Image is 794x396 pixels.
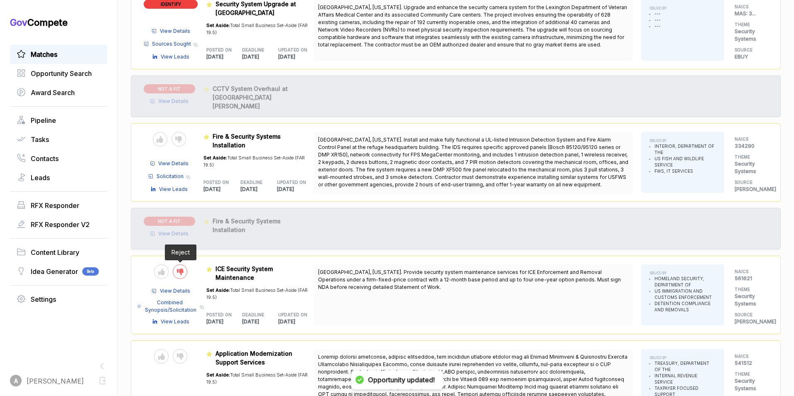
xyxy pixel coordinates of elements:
p: [DATE] [278,318,314,325]
p: Security Systems [735,377,768,392]
a: Settings [17,294,100,304]
p: Security Systems [735,160,768,175]
h5: NAICS [735,269,768,275]
span: Set Aside: [206,22,230,28]
li: DETENTION COMPLIANCE AND REMOVALS [654,301,716,313]
span: RFX Responder [31,200,79,210]
h5: THEME [735,286,768,293]
li: TREASURY, DEPARTMENT OF THE [654,360,716,373]
span: MAS: 3 ... [735,10,756,17]
p: [PERSON_NAME] [735,186,768,193]
a: Solicitation [148,173,184,180]
h5: NAICS [735,4,768,10]
span: Opportunity Search [31,68,92,78]
span: Total Small Business Set-Aside (FAR 19.5) [206,372,308,385]
b: Opportunity updated! [368,376,435,384]
span: Application Modernization Support Services [216,350,292,366]
h5: ISSUED BY [649,138,716,143]
span: Combined Synopsis/Solicitation [144,299,197,314]
p: 541512 [735,359,768,367]
span: ICE Security System Maintenance [216,265,273,281]
span: Fire & Security Systems Installation [213,218,281,233]
a: Idea GeneratorBeta [17,266,100,276]
span: CCTV System Overhaul at [GEOGRAPHIC_DATA][PERSON_NAME] [213,85,288,110]
span: [GEOGRAPHIC_DATA], [US_STATE]. Upgrade and enhance the security camera system for the Lexington D... [318,4,627,48]
h5: NAICS [735,353,768,359]
h5: ISSUED BY [649,271,716,276]
li: FWS, IT SERVICES [654,168,716,174]
span: Set Aside: [203,155,227,161]
a: Sources Sought [144,40,191,48]
li: --- [654,23,667,29]
li: INTERIOR, DEPARTMENT OF THE [654,143,716,156]
p: EBUY [735,53,768,61]
li: HOMELAND SECURITY, DEPARTMENT OF [654,276,716,288]
p: [DATE] [206,318,243,325]
h5: UPDATED ON [277,179,301,186]
span: Pipeline [31,115,56,125]
p: [DATE] [240,186,277,193]
p: 561621 [735,275,768,282]
li: --- [654,11,667,17]
span: Total Small Business Set-Aside (FAR 19.5) [206,287,308,300]
a: Pipeline [17,115,100,125]
p: [DATE] [277,186,314,193]
span: Gov [10,17,27,28]
span: View Details [158,230,189,237]
li: US IMMIGRATION AND CUSTOMS ENFORCEMENT [654,288,716,301]
span: View Leads [161,318,189,325]
span: Total Small Business Set-Aside (FAR 19.5) [206,22,308,35]
h5: POSTED ON [206,47,229,53]
span: Contacts [31,154,59,164]
span: Matches [31,49,57,59]
span: Set Aside: [206,287,230,293]
span: Solicitation [157,173,184,180]
span: NOT A FIT [144,217,195,226]
span: View Details [160,27,190,35]
h5: UPDATED ON [278,312,301,318]
h5: UPDATED ON [278,47,301,53]
a: Award Search [17,88,100,98]
span: Fire & Security Systems Installation [213,133,281,149]
h5: POSTED ON [206,312,229,318]
span: Total Small Business Set-Aside (FAR 19.5) [203,155,305,168]
span: Set Aside: [206,372,230,378]
h5: DEADLINE [242,312,265,318]
span: View Details [158,160,189,167]
a: Contacts [17,154,100,164]
p: [PERSON_NAME] [735,318,768,325]
h5: SOURCE [735,179,768,186]
h5: ISSUED BY [649,355,716,360]
li: --- [654,17,667,23]
span: [GEOGRAPHIC_DATA], [US_STATE]. Provide security system maintenance services for ICE Enforcement a... [318,269,621,290]
span: View Details [158,98,189,105]
a: RFX Responder V2 [17,220,100,230]
span: Sources Sought [152,40,191,48]
span: [GEOGRAPHIC_DATA], [US_STATE]. Install and make fully functional a UL-listed Intrusion Detection ... [318,137,628,188]
span: A [14,376,18,385]
h5: THEME [735,22,768,28]
span: View Details [160,287,190,295]
a: Combined Synopsis/Solicitation [137,299,197,314]
h5: ISSUED BY [649,6,667,11]
a: Matches [17,49,100,59]
span: Settings [31,294,56,304]
span: NOT A FIT [144,84,195,93]
span: [PERSON_NAME] [27,376,84,386]
h5: SOURCE [735,312,768,318]
span: Leads [31,173,50,183]
a: Opportunity Search [17,68,100,78]
h5: NAICS [735,136,768,142]
p: [DATE] [242,53,278,61]
h5: THEME [735,371,768,377]
span: Security System Upgrade at [GEOGRAPHIC_DATA] [216,0,296,16]
span: RFX Responder V2 [31,220,90,230]
h5: POSTED ON [203,179,227,186]
a: RFX Responder [17,200,100,210]
p: [DATE] [278,53,314,61]
a: Tasks [17,134,100,144]
span: Award Search [31,88,75,98]
h5: DEADLINE [240,179,264,186]
p: [DATE] [206,53,243,61]
span: Idea Generator [31,266,78,276]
